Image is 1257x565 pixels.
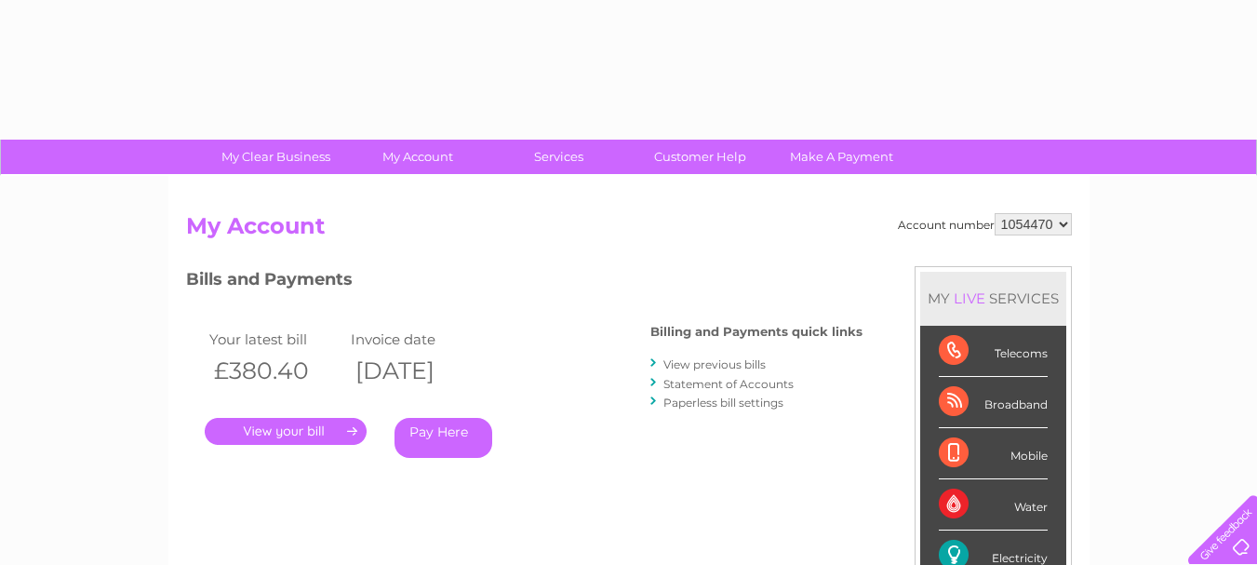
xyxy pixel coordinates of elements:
h4: Billing and Payments quick links [650,325,863,339]
div: LIVE [950,289,989,307]
a: Make A Payment [765,140,918,174]
a: Services [482,140,635,174]
a: Pay Here [394,418,492,458]
a: View previous bills [663,357,766,371]
th: [DATE] [346,352,488,390]
a: Paperless bill settings [663,396,783,410]
div: Telecoms [939,326,1048,377]
div: Broadband [939,377,1048,428]
th: £380.40 [205,352,347,390]
h3: Bills and Payments [186,266,863,299]
td: Your latest bill [205,327,347,352]
div: Account number [898,213,1072,235]
a: Statement of Accounts [663,377,794,391]
div: Water [939,479,1048,531]
a: . [205,418,367,445]
td: Invoice date [346,327,488,352]
div: Mobile [939,428,1048,479]
a: My Account [341,140,494,174]
div: MY SERVICES [920,272,1066,325]
a: Customer Help [623,140,777,174]
h2: My Account [186,213,1072,249]
a: My Clear Business [199,140,353,174]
